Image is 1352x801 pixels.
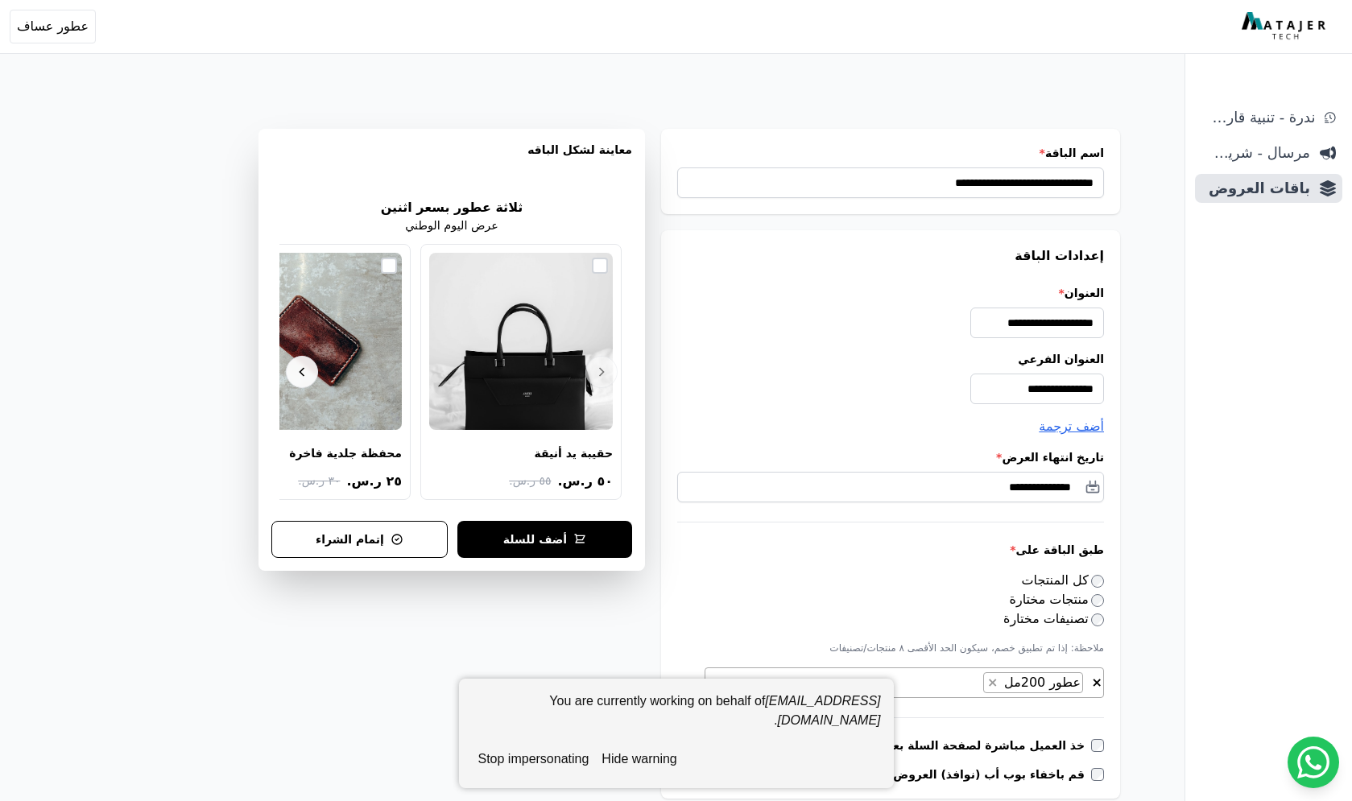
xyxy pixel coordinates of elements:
button: عطور عساف [10,10,96,43]
label: كل المنتجات [1022,572,1105,588]
h3: إعدادات الباقة [677,246,1104,266]
input: منتجات مختارة [1091,594,1104,607]
label: تصنيفات مختارة [1003,611,1104,626]
span: ٥٥ ر.س. [509,473,551,489]
em: [EMAIL_ADDRESS][DOMAIN_NAME] [765,694,880,727]
span: أضف ترجمة [1039,419,1104,434]
label: خذ العميل مباشرة لصفحة السلة بعد اضافة المنتج [812,737,1091,754]
a: مرسال - شريط دعاية [1195,138,1342,167]
img: حقيبة يد أنيقة [429,253,613,430]
span: باقات العروض [1201,177,1310,200]
input: تصنيفات مختارة [1091,613,1104,626]
button: Remove item [984,673,1001,692]
label: العنوان الفرعي [677,351,1104,367]
span: مرسال - شريط دعاية [1201,142,1310,164]
img: MatajerTech Logo [1242,12,1329,41]
a: ندرة - تنبية قارب علي النفاذ [1195,103,1342,132]
label: طبق الباقة على [677,542,1104,558]
a: باقات العروض [1195,174,1342,203]
button: hide warning [595,743,683,775]
span: ندرة - تنبية قارب علي النفاذ [1201,106,1315,129]
textarea: Search [970,674,979,693]
button: أضف ترجمة [1039,417,1104,436]
label: اسم الباقة [677,145,1104,161]
span: ٥٠ ر.س. [557,472,613,491]
h3: معاينة لشكل الباقه [271,142,632,177]
label: العنوان [677,285,1104,301]
li: عطور 200مل [983,672,1083,693]
p: ملاحظة: إذا تم تطبيق خصم، سيكون الحد الأقصى ٨ منتجات/تصنيفات [677,642,1104,654]
span: ٣٠ ر.س. [298,473,340,489]
p: عرض اليوم الوطني [405,217,498,235]
img: محفظة جلدية فاخرة [218,253,402,430]
h2: ثلاثة عطور بسعر اثنين [381,198,523,217]
label: منتجات مختارة [1010,592,1104,607]
button: إتمام الشراء [271,521,448,558]
span: ٢٥ ر.س. [346,472,402,491]
span: عطور عساف [17,17,89,36]
button: أضف للسلة [457,521,632,558]
label: تاريخ انتهاء العرض [677,449,1104,465]
button: Next [286,356,318,388]
span: × [987,675,998,690]
button: stop impersonating [472,743,596,775]
div: You are currently working on behalf of . [472,692,881,743]
span: × [1092,675,1102,690]
div: حقيبة يد أنيقة [534,446,613,460]
span: عطور 200مل [1000,675,1082,690]
div: محفظة جلدية فاخرة [289,446,402,460]
label: قم باخفاء بوب أب (نوافذ) العروض الخاصة بسلة من صفحة المنتج [724,766,1091,782]
input: كل المنتجات [1091,575,1104,588]
button: Remove all items [1091,672,1103,688]
button: Previous [585,356,618,388]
